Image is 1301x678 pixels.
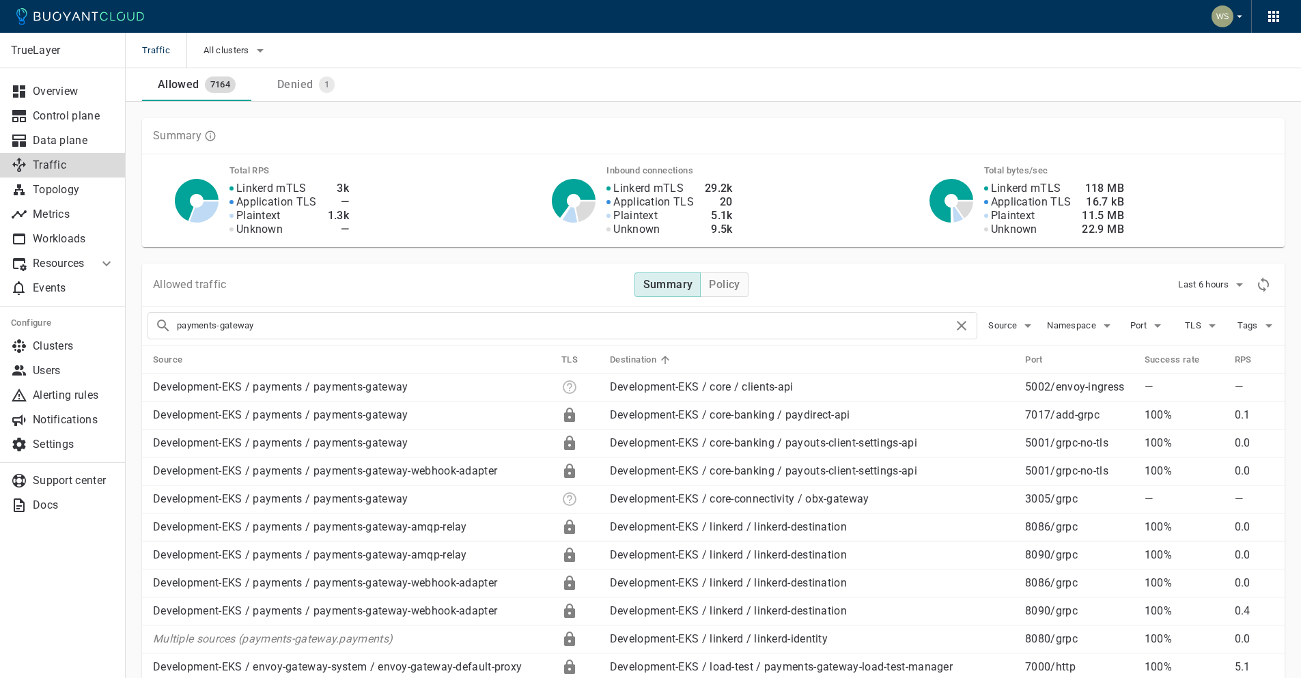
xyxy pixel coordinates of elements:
h4: — [328,223,350,236]
p: 100% [1145,604,1224,618]
p: 7000 / http [1025,660,1133,674]
h4: 11.5 MB [1082,209,1124,223]
a: Development-EKS / payments / payments-gateway [153,380,408,393]
h5: Port [1025,354,1043,365]
div: Allowed [152,72,199,91]
h4: 20 [705,195,733,209]
a: Development-EKS / payments / payments-gateway [153,436,408,449]
p: 5001 / grpc-no-tls [1025,464,1133,478]
p: Unknown [236,223,283,236]
a: Development-EKS / linkerd / linkerd-destination [610,576,847,589]
p: 100% [1145,520,1224,534]
p: — [1235,492,1274,506]
p: Notifications [33,413,115,427]
p: Settings [33,438,115,451]
p: 100% [1145,660,1224,674]
p: 7017 / add-grpc [1025,408,1133,422]
h5: Destination [610,354,656,365]
span: 1 [319,79,335,90]
p: 8086 / grpc [1025,576,1133,590]
p: Unknown [991,223,1037,236]
h5: Configure [11,317,115,328]
p: 8090 / grpc [1025,548,1133,562]
p: 0.0 [1235,632,1274,646]
span: Last 6 hours [1178,279,1231,290]
a: Development-EKS / payments / payments-gateway [153,408,408,421]
a: Development-EKS / core-connectivity / obx-gateway [610,492,869,505]
div: Unknown [561,379,578,395]
p: Resources [33,257,87,270]
a: Development-EKS / linkerd / linkerd-destination [610,520,847,533]
p: 8080 / grpc [1025,632,1133,646]
span: Source [153,354,200,366]
p: Metrics [33,208,115,221]
p: 100% [1145,632,1224,646]
p: Docs [33,498,115,512]
span: Source [988,320,1020,331]
p: Plaintext [613,209,658,223]
svg: TLS data is compiled from traffic seen by Linkerd proxies. RPS and TCP bytes reflect both inbound... [204,130,216,142]
a: Development-EKS / payments / payments-gateway [153,492,408,505]
button: Summary [634,272,701,297]
a: Development-EKS / payments / payments-gateway-amqp-relay [153,520,467,533]
p: 0.0 [1235,464,1274,478]
a: Development-EKS / payments / payments-gateway-amqp-relay [153,548,467,561]
div: Denied [272,72,313,91]
p: 100% [1145,548,1224,562]
p: 0.1 [1235,408,1274,422]
p: Application TLS [991,195,1072,209]
span: Port [1130,320,1149,331]
a: Denied1 [251,68,361,101]
p: 8090 / grpc [1025,604,1133,618]
img: Weichung Shaw [1212,5,1233,27]
p: — [1145,492,1224,506]
a: Development-EKS / core-banking / payouts-client-settings-api [610,464,917,477]
p: — [1145,380,1224,394]
h4: Summary [643,278,693,292]
h4: Policy [709,278,740,292]
p: 0.0 [1235,520,1274,534]
a: Allowed7164 [142,68,251,101]
p: Linkerd mTLS [236,182,307,195]
a: Development-EKS / payments / payments-gateway-webhook-adapter [153,576,497,589]
span: Port [1025,354,1061,366]
p: 0.0 [1235,548,1274,562]
p: Summary [153,129,201,143]
span: Namespace [1047,320,1099,331]
p: Overview [33,85,115,98]
a: Development-EKS / core / clients-api [610,380,794,393]
p: 5002 / envoy-ingress [1025,380,1133,394]
div: Unknown [561,491,578,507]
p: Linkerd mTLS [613,182,684,195]
input: Search [177,316,953,335]
h4: — [328,195,350,209]
h4: 3k [328,182,350,195]
button: Policy [700,272,748,297]
h5: Source [153,354,182,365]
button: Tags [1235,315,1279,336]
p: Unknown [613,223,660,236]
h5: TLS [561,354,578,365]
p: Traffic [33,158,115,172]
p: 5001 / grpc-no-tls [1025,436,1133,450]
a: Development-EKS / core-banking / paydirect-api [610,408,850,421]
span: Tags [1237,320,1260,331]
h4: 9.5k [705,223,733,236]
p: Application TLS [613,195,694,209]
p: Allowed traffic [153,278,227,292]
a: Development-EKS / core-banking / payouts-client-settings-api [610,436,917,449]
button: Port [1126,315,1170,336]
p: 0.4 [1235,604,1274,618]
button: Source [988,315,1036,336]
span: All clusters [204,45,252,56]
p: 8086 / grpc [1025,520,1133,534]
p: Alerting rules [33,389,115,402]
h4: 118 MB [1082,182,1124,195]
p: Users [33,364,115,378]
h4: 1.3k [328,209,350,223]
button: TLS [1181,315,1225,336]
span: TLS [561,354,596,366]
span: TLS [1185,320,1204,331]
h4: 29.2k [705,182,733,195]
h4: 16.7 kB [1082,195,1124,209]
